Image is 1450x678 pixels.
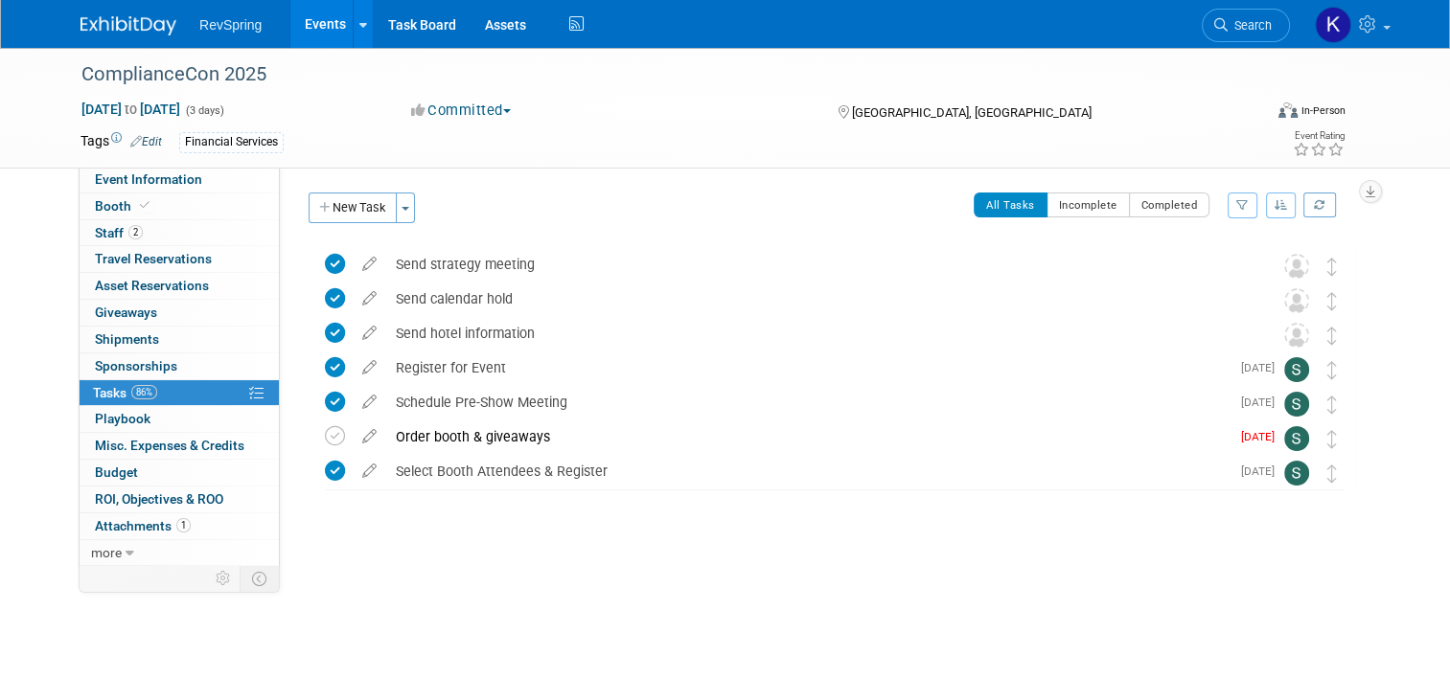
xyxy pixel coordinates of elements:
[1284,254,1309,279] img: Unassigned
[353,290,386,307] a: edit
[81,131,162,153] td: Tags
[353,463,386,480] a: edit
[1327,258,1337,276] i: Move task
[95,171,202,187] span: Event Information
[1327,361,1337,379] i: Move task
[95,225,143,240] span: Staff
[404,101,518,121] button: Committed
[95,411,150,426] span: Playbook
[91,545,122,560] span: more
[1327,464,1337,483] i: Move task
[1327,430,1337,448] i: Move task
[1284,426,1309,451] img: Shannon Battenfeld
[95,305,157,320] span: Giveaways
[353,325,386,342] a: edit
[386,420,1230,453] div: Order booth & giveaways
[80,327,279,352] a: Shipments
[1284,288,1309,313] img: Unassigned
[80,300,279,326] a: Giveaways
[199,17,262,33] span: RevSpring
[1047,192,1130,217] button: Incomplete
[80,273,279,299] a: Asset Reservations
[184,104,224,117] span: (3 days)
[852,105,1092,120] span: [GEOGRAPHIC_DATA], [GEOGRAPHIC_DATA]
[128,225,143,239] span: 2
[353,394,386,411] a: edit
[93,385,157,400] span: Tasks
[1241,361,1284,374] span: [DATE]
[95,251,212,266] span: Travel Reservations
[95,278,209,293] span: Asset Reservations
[80,540,279,566] a: more
[1327,327,1337,345] i: Move task
[1327,292,1337,310] i: Move task
[1284,461,1309,486] img: Shannon Battenfeld
[80,406,279,432] a: Playbook
[1300,103,1346,118] div: In-Person
[353,428,386,445] a: edit
[140,200,150,211] i: Booth reservation complete
[1228,18,1272,33] span: Search
[95,438,244,453] span: Misc. Expenses & Credits
[80,513,279,539] a: Attachments1
[80,353,279,379] a: Sponsorships
[386,455,1230,487] div: Select Booth Attendees & Register
[386,248,1246,281] div: Send strategy meeting
[386,351,1230,384] div: Register for Event
[95,198,153,214] span: Booth
[80,460,279,486] a: Budget
[386,282,1246,315] div: Send calendar hold
[386,386,1230,418] div: Schedule Pre-Show Meeting
[176,518,191,532] span: 1
[81,16,176,35] img: ExhibitDay
[1284,357,1309,382] img: Shannon Battenfeld
[386,317,1246,350] div: Send hotel information
[1303,192,1336,217] a: Refresh
[95,358,177,373] span: Sponsorships
[1129,192,1210,217] button: Completed
[95,464,138,480] span: Budget
[122,102,140,117] span: to
[80,167,279,192] a: Event Information
[353,359,386,376] a: edit
[80,246,279,272] a: Travel Reservations
[1315,7,1351,43] img: Kelsey Culver
[130,135,162,148] a: Edit
[1284,323,1309,348] img: Unassigned
[1241,395,1284,409] span: [DATE]
[1278,102,1298,118] img: Format-Inperson.png
[81,101,181,118] span: [DATE] [DATE]
[95,491,223,507] span: ROI, Objectives & ROO
[1241,464,1284,478] span: [DATE]
[353,256,386,273] a: edit
[207,566,241,591] td: Personalize Event Tab Strip
[95,331,159,347] span: Shipments
[1327,395,1337,414] i: Move task
[80,380,279,406] a: Tasks86%
[1284,392,1309,417] img: Shannon Battenfeld
[131,385,157,399] span: 86%
[80,193,279,219] a: Booth
[241,566,280,591] td: Toggle Event Tabs
[80,433,279,459] a: Misc. Expenses & Credits
[1293,131,1345,141] div: Event Rating
[1241,430,1284,443] span: [DATE]
[179,132,284,152] div: Financial Services
[75,57,1238,92] div: ComplianceCon 2025
[309,192,397,223] button: New Task
[974,192,1047,217] button: All Tasks
[95,518,191,533] span: Attachments
[1202,9,1290,42] a: Search
[80,486,279,512] a: ROI, Objectives & ROO
[80,220,279,246] a: Staff2
[1159,100,1346,128] div: Event Format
